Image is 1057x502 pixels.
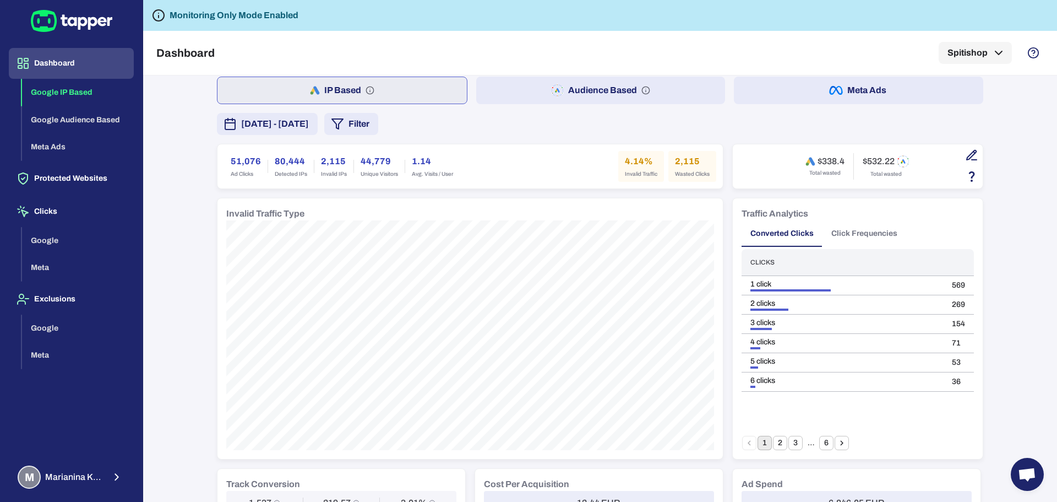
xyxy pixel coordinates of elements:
h6: Cost Per Acquisition [484,478,569,491]
button: Meta [22,254,134,282]
div: 2 clicks [750,299,934,309]
span: Ad Clicks [231,170,261,178]
a: Protected Websites [9,173,134,182]
span: Wasted Clicks [675,170,710,178]
div: 5 clicks [750,357,934,366]
h6: 2,115 [675,155,710,168]
h6: 80,444 [275,155,307,168]
div: 3 clicks [750,318,934,328]
td: 53 [943,353,974,373]
h6: 51,076 [231,155,261,168]
button: MMarianina Karra [9,461,134,493]
h6: Invalid Traffic Type [226,207,304,220]
a: Meta [22,262,134,272]
th: Clicks [742,249,943,276]
span: Detected IPs [275,170,307,178]
span: Unique Visitors [361,170,398,178]
svg: Tapper is not blocking any fraudulent activity for this domain [152,9,165,22]
button: Google IP Based [22,79,134,106]
td: 269 [943,295,974,315]
button: Dashboard [9,48,134,79]
div: M [18,466,41,489]
td: 36 [943,373,974,392]
h6: Ad Spend [742,478,783,491]
a: Exclusions [9,294,134,303]
h6: $338.4 [818,156,844,167]
h6: 1.14 [412,155,453,168]
a: Google IP Based [22,87,134,96]
button: Protected Websites [9,163,134,194]
button: Google [22,227,134,255]
button: Meta [22,342,134,369]
button: IP Based [217,77,467,104]
button: Meta Ads [734,77,983,104]
h6: Track Conversion [226,478,300,491]
span: Total wasted [809,169,841,177]
button: Exclusions [9,284,134,315]
button: Go to page 6 [819,436,833,450]
div: Open chat [1011,458,1044,491]
button: Converted Clicks [742,220,822,247]
h5: Dashboard [156,46,215,60]
button: [DATE] - [DATE] [217,113,318,135]
span: Invalid IPs [321,170,347,178]
td: 569 [943,276,974,295]
nav: pagination navigation [742,436,849,450]
a: Clicks [9,206,134,215]
div: 6 clicks [750,376,934,386]
h6: 2,115 [321,155,347,168]
h6: $532.22 [863,156,895,167]
svg: Audience based: Search, Display, Shopping, Video Performance Max, Demand Generation [641,86,650,95]
a: Meta Ads [22,142,134,151]
a: Google [22,235,134,244]
h6: 44,779 [361,155,398,168]
a: Google [22,322,134,332]
td: 154 [943,315,974,334]
div: 1 click [750,279,934,289]
button: Filter [324,113,378,135]
span: Avg. Visits / User [412,170,453,178]
button: Go to page 3 [788,436,803,450]
span: [DATE] - [DATE] [241,117,309,131]
td: 71 [943,334,974,353]
h6: Traffic Analytics [742,207,808,220]
div: 4 clicks [750,337,934,347]
a: Google Audience Based [22,114,134,123]
button: Go to next page [835,436,849,450]
span: Total wasted [870,170,902,178]
h6: Monitoring Only Mode Enabled [170,9,298,22]
a: Meta [22,350,134,359]
div: … [804,438,818,448]
span: Invalid Traffic [625,170,657,178]
button: Clicks [9,196,134,227]
span: Marianina Karra [45,472,104,483]
button: Click Frequencies [822,220,906,247]
h6: 4.14% [625,155,657,168]
button: Audience Based [476,77,726,104]
svg: IP based: Search, Display, and Shopping. [366,86,374,95]
button: Go to page 2 [773,436,787,450]
button: Estimation based on the quantity of invalid click x cost-per-click. [962,167,981,186]
button: Google Audience Based [22,106,134,134]
button: page 1 [758,436,772,450]
button: Google [22,315,134,342]
a: Dashboard [9,58,134,67]
button: Meta Ads [22,133,134,161]
button: Spitishop [939,42,1012,64]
